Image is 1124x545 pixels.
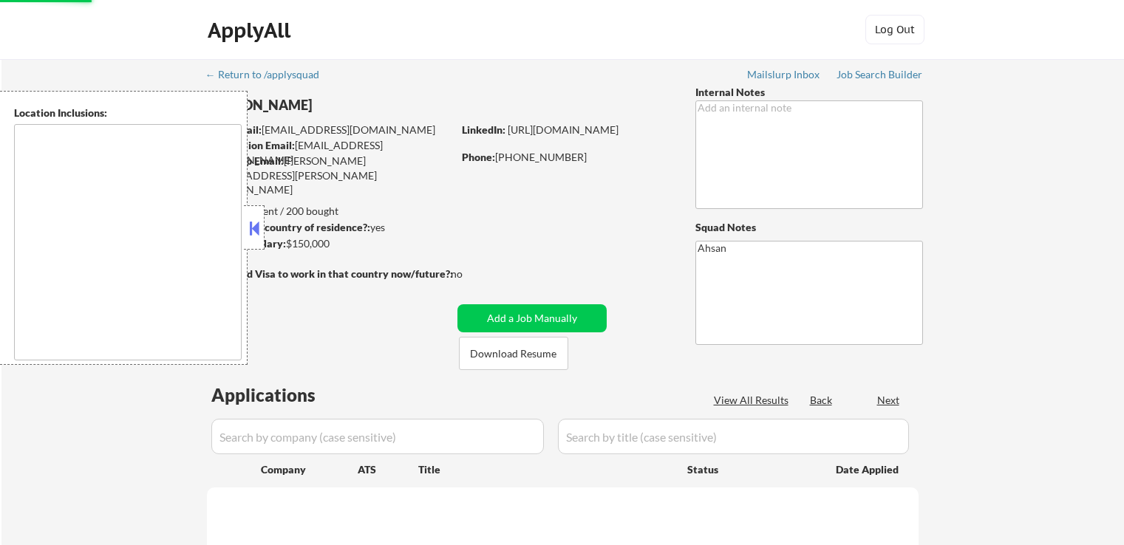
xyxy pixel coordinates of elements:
button: Add a Job Manually [457,304,607,332]
div: Mailslurp Inbox [747,69,821,80]
div: [EMAIL_ADDRESS][DOMAIN_NAME] [208,138,452,167]
div: [PERSON_NAME][EMAIL_ADDRESS][PERSON_NAME][DOMAIN_NAME] [207,154,452,197]
strong: Phone: [462,151,495,163]
div: [PHONE_NUMBER] [462,150,671,165]
div: yes [206,220,448,235]
div: [EMAIL_ADDRESS][DOMAIN_NAME] [208,123,452,137]
div: [PERSON_NAME] [207,96,511,114]
div: Back [810,393,834,408]
div: ← Return to /applysquad [205,69,333,80]
a: [URL][DOMAIN_NAME] [508,123,619,136]
div: Company [261,462,358,477]
div: no [451,267,493,281]
div: View All Results [714,393,793,408]
div: Title [418,462,673,477]
div: Applications [211,386,358,404]
div: ApplyAll [208,18,295,43]
div: Location Inclusions: [14,106,242,120]
div: Next [877,393,901,408]
button: Log Out [865,15,924,44]
strong: Will need Visa to work in that country now/future?: [207,267,453,280]
div: Status [687,456,814,482]
div: $150,000 [206,236,452,251]
div: Date Applied [836,462,901,477]
input: Search by company (case sensitive) [211,419,544,454]
a: ← Return to /applysquad [205,69,333,83]
a: Mailslurp Inbox [747,69,821,83]
input: Search by title (case sensitive) [558,419,909,454]
div: ATS [358,462,418,477]
div: Internal Notes [695,85,923,100]
div: Job Search Builder [837,69,923,80]
div: 48 sent / 200 bought [206,204,452,219]
div: Squad Notes [695,220,923,235]
button: Download Resume [459,337,568,370]
strong: LinkedIn: [462,123,505,136]
strong: Can work in country of residence?: [206,221,370,233]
